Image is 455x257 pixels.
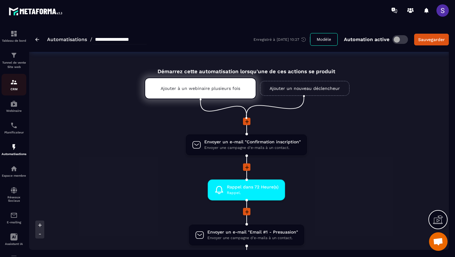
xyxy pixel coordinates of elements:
span: Envoyer un e-mail "Confirmation inscription" [204,139,301,145]
a: emailemailE-mailing [2,207,26,229]
span: Envoyer une campagne d'e-mails à un contact. [207,235,298,241]
p: Automatisations [2,152,26,156]
button: Sauvegarder [414,34,449,45]
img: logo [9,6,64,17]
a: Automatisations [47,36,87,42]
p: Espace membre [2,174,26,177]
a: automationsautomationsAutomatisations [2,139,26,160]
a: automationsautomationsEspace membre [2,160,26,182]
p: [DATE] 10:27 [277,37,299,42]
p: Webinaire [2,109,26,112]
img: automations [10,165,18,172]
div: Enregistré à [253,37,310,42]
p: Assistant IA [2,242,26,246]
a: schedulerschedulerPlanificateur [2,117,26,139]
p: Ajouter à un webinaire plusieurs fois [161,86,240,91]
p: E-mailing [2,221,26,224]
span: / [90,36,92,42]
img: social-network [10,187,18,194]
img: formation [10,52,18,59]
a: formationformationTableau de bord [2,25,26,47]
span: Rappel. [227,190,279,196]
p: Planificateur [2,131,26,134]
img: automations [10,143,18,151]
img: formation [10,30,18,37]
a: Ajouter un nouveau déclencheur [260,81,349,96]
div: Sauvegarder [418,36,445,43]
img: arrow [35,38,39,41]
span: Envoyer un e-mail "Email #1 - Presuasion" [207,229,298,235]
p: Réseaux Sociaux [2,196,26,202]
a: social-networksocial-networkRéseaux Sociaux [2,182,26,207]
a: formationformationCRM [2,74,26,95]
p: Automation active [344,36,389,42]
div: Ouvrir le chat [429,232,448,251]
p: Tunnel de vente Site web [2,61,26,69]
a: Assistant IA [2,229,26,250]
p: Tableau de bord [2,39,26,42]
img: automations [10,100,18,107]
img: scheduler [10,122,18,129]
img: formation [10,78,18,86]
img: email [10,212,18,219]
span: Rappel dans 72 Heure(s) [227,184,279,190]
p: CRM [2,87,26,91]
a: automationsautomationsWebinaire [2,95,26,117]
span: Envoyer une campagne d'e-mails à un contact. [204,145,301,151]
button: Modèle [310,33,338,46]
div: Démarrez cette automatisation lorsqu'une de ces actions se produit [129,61,364,74]
a: formationformationTunnel de vente Site web [2,47,26,74]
